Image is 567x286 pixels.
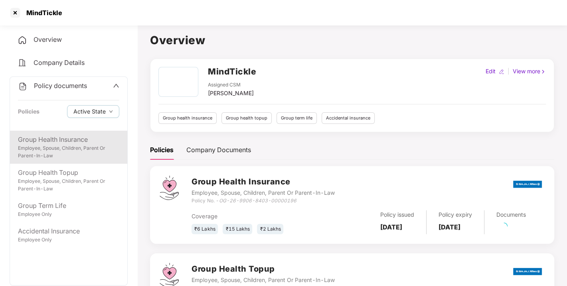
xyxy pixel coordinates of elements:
img: rightIcon [540,69,546,74]
div: | [506,67,511,76]
div: ₹6 Lakhs [192,224,218,235]
span: loading [500,222,508,230]
div: Policy expiry [439,210,472,219]
div: Employee Only [18,211,119,218]
div: Assigned CSM [208,81,254,89]
div: Company Documents [186,145,251,155]
div: Group health topup [221,112,272,124]
div: MindTickle [22,9,62,17]
i: OG-26-9906-8403-00000196 [219,198,296,204]
h1: Overview [150,31,554,49]
div: Accidental insurance [322,112,375,124]
div: Edit [484,67,497,76]
div: Group health insurance [158,112,217,124]
span: down [109,110,113,114]
div: Group Health Topup [18,168,119,178]
span: Overview [34,35,62,43]
span: Company Details [34,59,85,67]
span: Active State [73,107,106,116]
div: Group term life [277,112,317,124]
div: View more [511,67,547,76]
img: svg+xml;base64,PHN2ZyB4bWxucz0iaHR0cDovL3d3dy53My5vcmcvMjAwMC9zdmciIHdpZHRoPSIyNCIgaGVpZ2h0PSIyNC... [18,35,27,45]
button: Active Statedown [67,105,119,118]
img: bajaj.png [513,262,542,280]
div: Policies [18,107,40,116]
h2: MindTickle [208,65,256,78]
b: [DATE] [439,223,460,231]
img: editIcon [499,69,504,74]
div: Group Health Insurance [18,135,119,145]
img: svg+xml;base64,PHN2ZyB4bWxucz0iaHR0cDovL3d3dy53My5vcmcvMjAwMC9zdmciIHdpZHRoPSI0Ny43MTQiIGhlaWdodD... [160,176,179,200]
div: Policy No. - [192,197,334,205]
img: svg+xml;base64,PHN2ZyB4bWxucz0iaHR0cDovL3d3dy53My5vcmcvMjAwMC9zdmciIHdpZHRoPSIyNCIgaGVpZ2h0PSIyNC... [18,58,27,68]
div: Documents [496,210,526,219]
div: ₹15 Lakhs [223,224,252,235]
div: Accidental Insurance [18,226,119,236]
div: Employee, Spouse, Children, Parent Or Parent-In-Law [18,145,119,160]
div: Group Term Life [18,201,119,211]
div: [PERSON_NAME] [208,89,254,98]
div: ₹2 Lakhs [257,224,283,235]
span: up [113,82,119,89]
div: Employee, Spouse, Children, Parent Or Parent-In-Law [192,188,334,197]
span: Policy documents [34,82,87,90]
div: Employee, Spouse, Children, Parent Or Parent-In-Law [18,178,119,193]
div: Policy issued [380,210,414,219]
div: Policies [150,145,174,155]
div: Coverage [192,212,309,221]
div: Employee Only [18,236,119,244]
h3: Group Health Topup [192,263,334,275]
h3: Group Health Insurance [192,176,334,188]
div: Employee, Spouse, Children, Parent Or Parent-In-Law [192,276,334,284]
b: [DATE] [380,223,402,231]
img: svg+xml;base64,PHN2ZyB4bWxucz0iaHR0cDovL3d3dy53My5vcmcvMjAwMC9zdmciIHdpZHRoPSIyNCIgaGVpZ2h0PSIyNC... [18,82,28,91]
img: bajaj.png [513,175,542,193]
